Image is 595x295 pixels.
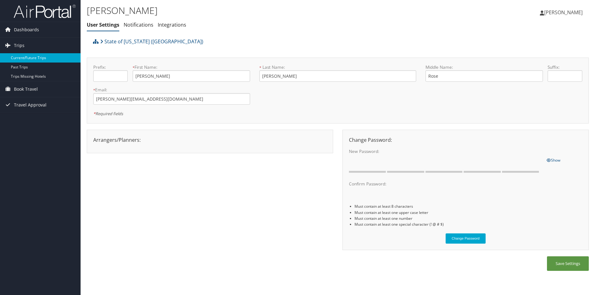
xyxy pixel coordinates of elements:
span: Travel Approval [14,97,46,113]
div: Arrangers/Planners: [89,136,331,144]
a: State of [US_STATE] ([GEOGRAPHIC_DATA]) [100,35,203,48]
li: Must contain at least one special character (! @ # $) [355,221,582,227]
li: Must contain at least 8 characters [355,203,582,209]
li: Must contain at least one upper case letter [355,210,582,215]
span: Dashboards [14,22,39,37]
li: Must contain at least one number [355,215,582,221]
span: [PERSON_NAME] [544,9,583,16]
a: User Settings [87,21,119,28]
button: Change Password [446,233,486,244]
em: Required fields [93,111,123,116]
label: Last Name: [259,64,416,70]
span: Show [547,158,560,163]
label: New Password: [349,148,542,154]
label: Email: [93,87,250,93]
a: Integrations [158,21,186,28]
label: Confirm Password: [349,181,542,187]
a: Notifications [124,21,153,28]
a: Show [547,156,560,163]
label: Middle Name: [425,64,543,70]
div: Change Password: [344,136,587,144]
span: Trips [14,38,24,53]
button: Save Settings [547,256,589,271]
span: Book Travel [14,81,38,97]
label: Prefix: [93,64,128,70]
label: Suffix: [548,64,582,70]
a: [PERSON_NAME] [540,3,589,22]
h1: [PERSON_NAME] [87,4,421,17]
img: airportal-logo.png [14,4,76,19]
label: First Name: [133,64,250,70]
